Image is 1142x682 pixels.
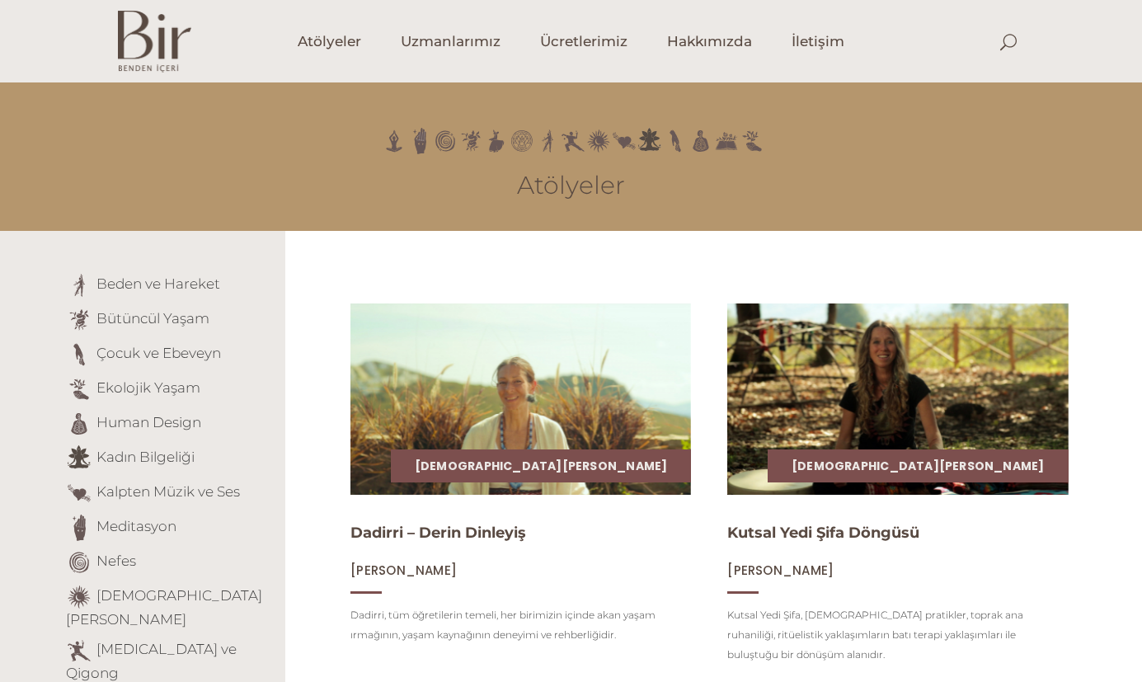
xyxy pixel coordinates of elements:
p: Kutsal Yedi Şifa, [DEMOGRAPHIC_DATA] pratikler, toprak ana ruhaniliği, ritüelistik yaklaşımların ... [727,605,1068,665]
span: [PERSON_NAME] [727,562,834,579]
span: [PERSON_NAME] [350,562,457,579]
a: Human Design [96,414,201,430]
span: Atölyeler [298,32,361,51]
a: [PERSON_NAME] [350,562,457,578]
a: Nefes [96,553,136,569]
a: [MEDICAL_DATA] ve Qigong [66,641,237,681]
a: [DEMOGRAPHIC_DATA][PERSON_NAME] [792,458,1045,474]
a: [DEMOGRAPHIC_DATA][PERSON_NAME] [66,587,262,628]
a: Dadirri – Derin Dinleyiş [350,524,526,542]
span: Uzmanlarımız [401,32,501,51]
a: Kalpten Müzik ve Ses [96,483,240,500]
a: Çocuk ve Ebeveyn [96,345,221,361]
span: İletişim [792,32,844,51]
a: Kutsal Yedi Şifa Döngüsü [727,524,919,542]
a: Ekolojik Yaşam [96,379,200,396]
span: Hakkımızda [667,32,752,51]
a: Beden ve Hareket [96,275,220,292]
a: [DEMOGRAPHIC_DATA][PERSON_NAME] [415,458,668,474]
a: Bütüncül Yaşam [96,310,209,327]
a: Kadın Bilgeliği [96,449,195,465]
a: [PERSON_NAME] [727,562,834,578]
a: Meditasyon [96,518,176,534]
span: Ücretlerimiz [540,32,627,51]
p: Dadirri, tüm öğretilerin temeli, her birimizin içinde akan yaşam ırmağının, yaşam kaynağının den... [350,605,691,645]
